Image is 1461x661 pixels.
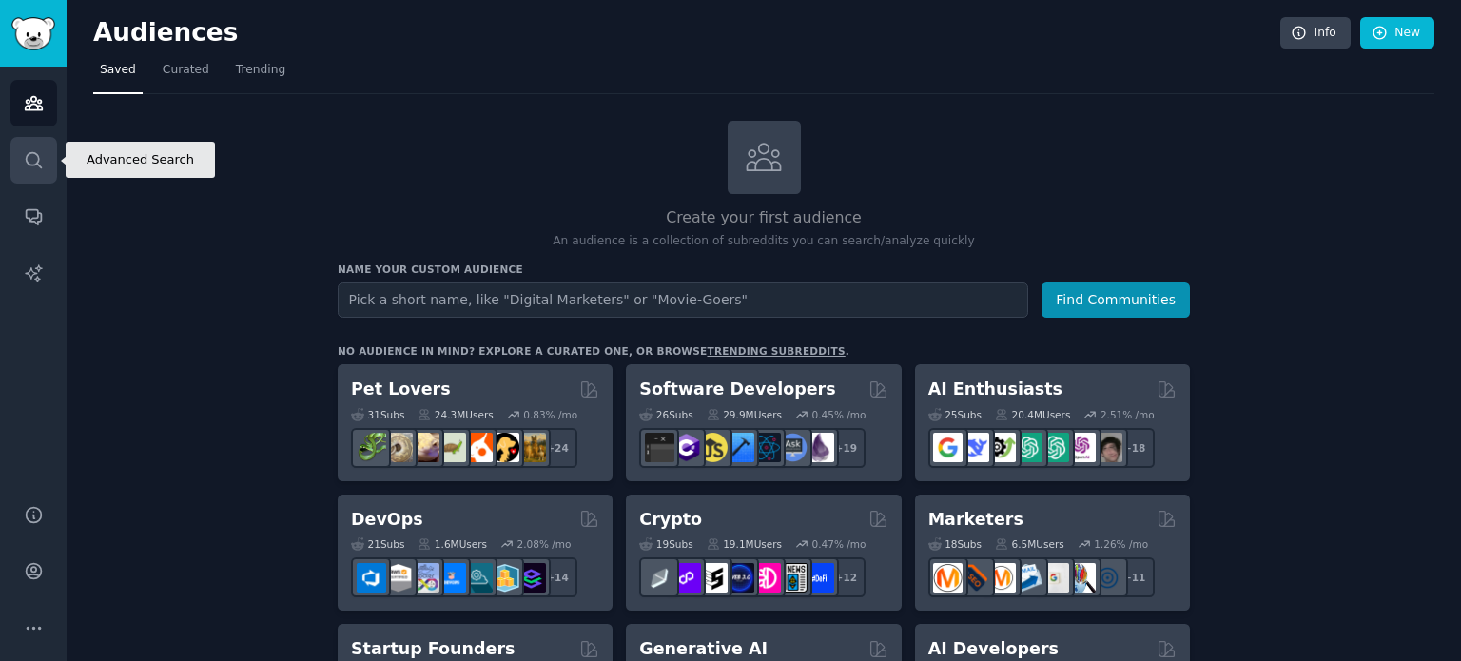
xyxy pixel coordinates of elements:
[163,62,209,79] span: Curated
[418,408,493,421] div: 24.3M Users
[437,563,466,593] img: DevOpsLinks
[933,433,963,462] img: GoogleGeminiAI
[645,563,674,593] img: ethfinance
[725,433,754,462] img: iOSProgramming
[338,344,849,358] div: No audience in mind? Explore a curated one, or browse .
[928,537,982,551] div: 18 Sub s
[383,563,413,593] img: AWS_Certified_Experts
[11,17,55,50] img: GummySearch logo
[338,233,1190,250] p: An audience is a collection of subreddits you can search/analyze quickly
[517,537,572,551] div: 2.08 % /mo
[639,408,692,421] div: 26 Sub s
[751,433,781,462] img: reactnative
[236,62,285,79] span: Trending
[537,428,577,468] div: + 24
[707,537,782,551] div: 19.1M Users
[698,563,728,593] img: ethstaker
[383,433,413,462] img: ballpython
[986,433,1016,462] img: AItoolsCatalog
[437,433,466,462] img: turtle
[639,637,768,661] h2: Generative AI
[490,433,519,462] img: PetAdvice
[778,433,808,462] img: AskComputerScience
[351,637,515,661] h2: Startup Founders
[93,55,143,94] a: Saved
[516,433,546,462] img: dogbreed
[229,55,292,94] a: Trending
[672,433,701,462] img: csharp
[357,433,386,462] img: herpetology
[490,563,519,593] img: aws_cdk
[960,433,989,462] img: DeepSeek
[1013,563,1042,593] img: Emailmarketing
[1040,433,1069,462] img: chatgpt_prompts_
[778,563,808,593] img: CryptoNews
[805,563,834,593] img: defi_
[933,563,963,593] img: content_marketing
[1040,563,1069,593] img: googleads
[93,18,1280,49] h2: Audiences
[338,206,1190,230] h2: Create your first audience
[1093,433,1122,462] img: ArtificalIntelligence
[707,408,782,421] div: 29.9M Users
[338,282,1028,318] input: Pick a short name, like "Digital Marketers" or "Movie-Goers"
[410,433,439,462] img: leopardgeckos
[463,563,493,593] img: platformengineering
[351,408,404,421] div: 31 Sub s
[826,557,866,597] div: + 12
[338,262,1190,276] h3: Name your custom audience
[698,433,728,462] img: learnjavascript
[100,62,136,79] span: Saved
[928,408,982,421] div: 25 Sub s
[357,563,386,593] img: azuredevops
[725,563,754,593] img: web3
[995,408,1070,421] div: 20.4M Users
[639,378,835,401] h2: Software Developers
[751,563,781,593] img: defiblockchain
[928,637,1059,661] h2: AI Developers
[812,408,867,421] div: 0.45 % /mo
[1013,433,1042,462] img: chatgpt_promptDesign
[1042,282,1190,318] button: Find Communities
[1115,557,1155,597] div: + 11
[812,537,867,551] div: 0.47 % /mo
[707,345,845,357] a: trending subreddits
[351,378,451,401] h2: Pet Lovers
[928,508,1023,532] h2: Marketers
[1094,537,1148,551] div: 1.26 % /mo
[516,563,546,593] img: PlatformEngineers
[645,433,674,462] img: software
[523,408,577,421] div: 0.83 % /mo
[639,508,702,532] h2: Crypto
[639,537,692,551] div: 19 Sub s
[928,378,1062,401] h2: AI Enthusiasts
[156,55,216,94] a: Curated
[410,563,439,593] img: Docker_DevOps
[1101,408,1155,421] div: 2.51 % /mo
[960,563,989,593] img: bigseo
[826,428,866,468] div: + 19
[537,557,577,597] div: + 14
[672,563,701,593] img: 0xPolygon
[1066,563,1096,593] img: MarketingResearch
[1280,17,1351,49] a: Info
[418,537,487,551] div: 1.6M Users
[351,508,423,532] h2: DevOps
[805,433,834,462] img: elixir
[351,537,404,551] div: 21 Sub s
[463,433,493,462] img: cockatiel
[995,537,1064,551] div: 6.5M Users
[1115,428,1155,468] div: + 18
[1093,563,1122,593] img: OnlineMarketing
[1360,17,1434,49] a: New
[1066,433,1096,462] img: OpenAIDev
[986,563,1016,593] img: AskMarketing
